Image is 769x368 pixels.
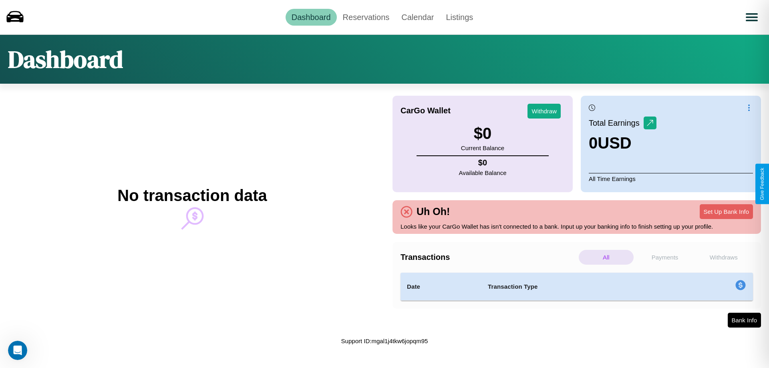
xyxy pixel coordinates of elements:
h4: CarGo Wallet [401,106,451,115]
p: Looks like your CarGo Wallet has isn't connected to a bank. Input up your banking info to finish ... [401,221,753,232]
button: Open menu [741,6,763,28]
h4: Transaction Type [488,282,670,292]
a: Calendar [395,9,440,26]
p: Withdraws [696,250,751,265]
button: Withdraw [527,104,561,119]
a: Listings [440,9,479,26]
div: Give Feedback [759,168,765,200]
iframe: Intercom live chat [8,341,27,360]
p: Current Balance [461,143,504,153]
button: Bank Info [728,313,761,328]
button: Set Up Bank Info [700,204,753,219]
h3: 0 USD [589,134,656,152]
h4: $ 0 [459,158,507,167]
a: Dashboard [286,9,337,26]
p: Available Balance [459,167,507,178]
p: Payments [638,250,693,265]
a: Reservations [337,9,396,26]
p: Support ID: mgal1j4tkw6jopqm95 [341,336,428,346]
p: Total Earnings [589,116,644,130]
p: All [579,250,634,265]
h1: Dashboard [8,43,123,76]
p: All Time Earnings [589,173,753,184]
h2: No transaction data [117,187,267,205]
h4: Uh Oh! [413,206,454,217]
table: simple table [401,273,753,301]
h3: $ 0 [461,125,504,143]
h4: Transactions [401,253,577,262]
h4: Date [407,282,475,292]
